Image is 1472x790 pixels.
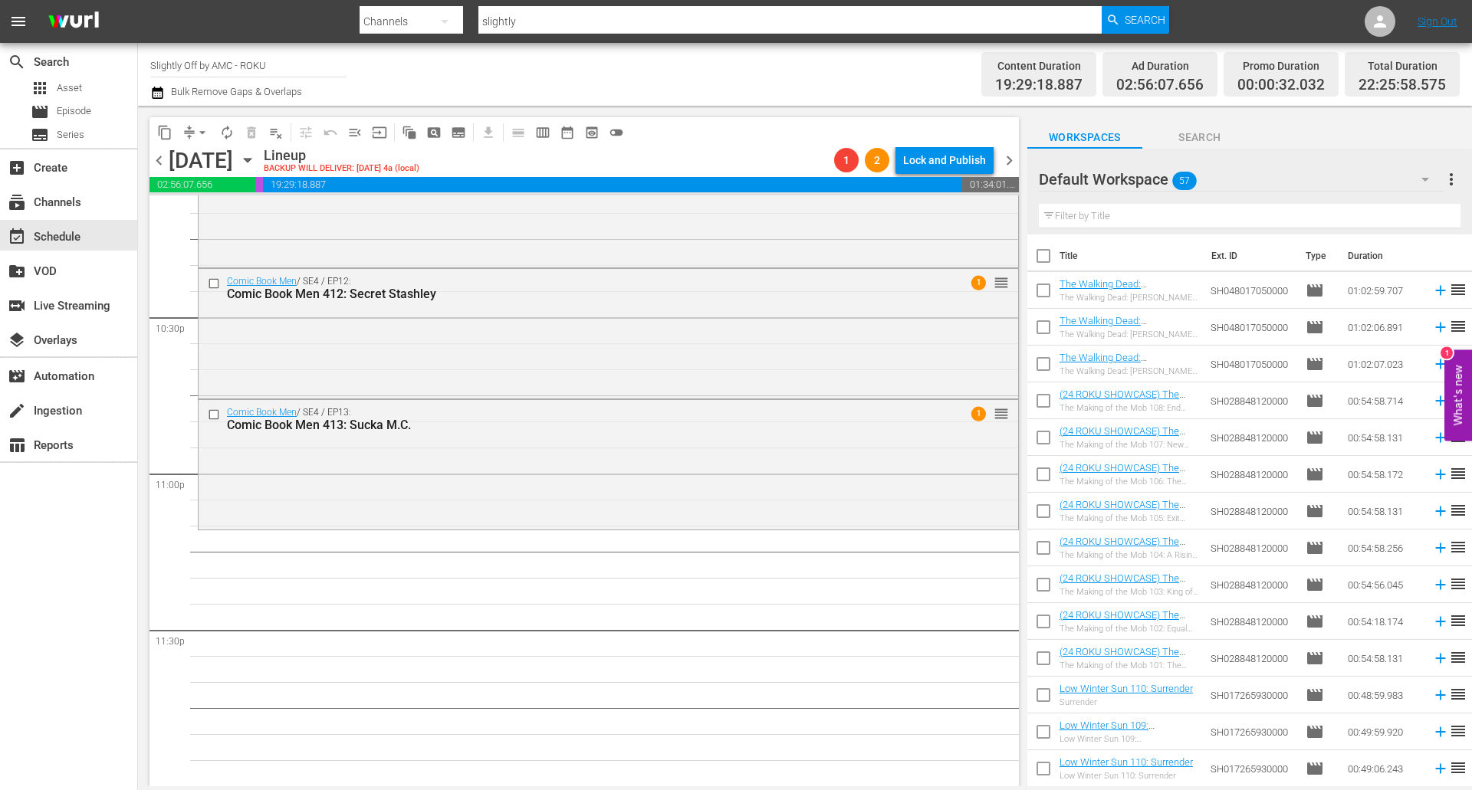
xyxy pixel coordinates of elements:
div: BACKUP WILL DELIVER: [DATE] 4a (local) [264,164,419,174]
td: 00:54:56.045 [1342,566,1426,603]
span: Episode [57,103,91,119]
td: 00:54:58.131 [1342,493,1426,529]
td: 01:02:06.891 [1342,309,1426,346]
span: 1 [971,276,986,290]
span: Episode [1306,649,1324,667]
span: chevron_left [149,151,169,170]
div: Comic Book Men 412: Secret Stashley [227,287,933,301]
span: Week Calendar View [531,120,555,145]
span: Search [8,53,26,71]
span: Live Streaming [8,297,26,315]
span: reorder [1449,611,1467,630]
td: SH028848120000 [1204,382,1299,419]
span: Search [1142,128,1257,147]
span: reorder [994,405,1009,422]
span: Update Metadata from Key Asset [367,120,392,145]
td: 00:54:58.131 [1342,419,1426,456]
span: 00:00:32.032 [255,177,263,192]
td: 00:49:06.243 [1342,750,1426,787]
td: SH017265930000 [1204,677,1299,713]
span: Remove Gaps & Overlaps [177,120,215,145]
span: Automation [8,367,26,385]
span: preview_outlined [584,125,600,140]
a: Comic Book Men [227,276,297,287]
span: reorder [1449,538,1467,556]
span: Clear Lineup [264,120,288,145]
span: Episode [31,103,49,121]
td: SH028848120000 [1204,493,1299,529]
button: more_vert [1442,161,1460,198]
span: Create [8,159,26,177]
a: (24 ROKU SHOWCASE) The Making of the Mob 101: The Education of [PERSON_NAME] ((24 ROKU SHOWCASE) ... [1060,646,1189,726]
a: Low Winter Sun 110: Surrender [1060,756,1193,768]
button: Search [1102,6,1169,34]
div: 1 [1441,346,1453,359]
span: Episode [1306,539,1324,557]
span: Episode [1306,281,1324,300]
span: menu_open [347,125,363,140]
div: Ad Duration [1116,55,1204,77]
div: The Making of the Mob 103: King of [US_STATE] [1060,587,1198,597]
span: reorder [1449,759,1467,777]
img: ans4CAIJ8jUAAAAAAAAAAAAAAAAAAAAAAAAgQb4GAAAAAAAAAAAAAAAAAAAAAAAAJMjXAAAAAAAAAAAAAAAAAAAAAAAAgAT5G... [37,4,110,40]
td: SH017265930000 [1204,713,1299,750]
a: (24 ROKU SHOWCASE) The Making of the Mob 105: Exit Strategy ((24 ROKU SHOWCASE) The Making of the... [1060,499,1195,568]
div: Lineup [264,147,419,164]
span: Day Calendar View [501,117,531,147]
span: Workspaces [1027,128,1142,147]
span: calendar_view_week_outlined [535,125,550,140]
div: Total Duration [1359,55,1446,77]
span: Loop Content [215,120,239,145]
span: reorder [1449,464,1467,483]
button: Open Feedback Widget [1444,349,1472,441]
td: 00:54:58.131 [1342,640,1426,677]
span: 2 [865,154,889,166]
a: (24 ROKU SHOWCASE) The Making of the Mob 102: Equal Opportunity Gangster ((24 ROKU SHOWCASE) The ... [1060,609,1197,690]
th: Ext. ID [1202,234,1296,277]
div: The Making of the Mob 106: The Mob At War [1060,477,1198,487]
span: toggle_off [609,125,624,140]
a: (24 ROKU SHOWCASE) The Making of the Mob 108: End Game ((24 ROKU SHOWCASE) The Making of the Mob ... [1060,388,1198,446]
svg: Add to Schedule [1432,429,1449,446]
span: reorder [994,274,1009,291]
span: Overlays [8,331,26,349]
span: content_copy [157,125,172,140]
div: The Making of the Mob 107: New Frontiers [1060,440,1198,450]
a: (24 ROKU SHOWCASE) The Making of the Mob 106: The Mob At War ((24 ROKU SHOWCASE) The Making of th... [1060,462,1195,531]
span: Episode [1306,723,1324,741]
td: 00:54:58.172 [1342,456,1426,493]
span: 1 [834,154,859,166]
td: SH017265930000 [1204,750,1299,787]
span: 19:29:18.887 [995,77,1083,94]
span: playlist_remove_outlined [268,125,284,140]
th: Type [1296,234,1339,277]
svg: Add to Schedule [1432,356,1449,372]
td: 00:54:58.714 [1342,382,1426,419]
td: 01:02:07.023 [1342,346,1426,382]
span: Episode [1306,502,1324,520]
div: The Walking Dead: [PERSON_NAME] 301: Episode 1 [1060,366,1198,376]
div: The Walking Dead: [PERSON_NAME] 301: Episode 1 [1060,329,1198,339]
td: SH028848120000 [1204,603,1299,640]
button: Lock and Publish [895,146,994,174]
span: input [372,125,387,140]
svg: Add to Schedule [1432,539,1449,556]
div: The Walking Dead: [PERSON_NAME] 301: Episode 1 [1060,293,1198,303]
span: Episode [1306,612,1324,631]
span: Ingestion [8,402,26,420]
span: arrow_drop_down [195,125,210,140]
span: auto_awesome_motion_outlined [402,125,417,140]
span: Fill episodes with ad slates [343,120,367,145]
svg: Add to Schedule [1432,319,1449,336]
span: 01:34:01.425 [962,177,1018,192]
span: Revert to Primary Episode [318,120,343,145]
span: more_vert [1442,170,1460,188]
span: reorder [1449,575,1467,593]
td: 00:48:59.983 [1342,677,1426,713]
svg: Add to Schedule [1432,282,1449,299]
span: Select an event to delete [239,120,264,145]
span: Episode [1306,686,1324,704]
span: Series [31,126,49,144]
th: Duration [1339,234,1431,277]
div: Low Winter Sun 109: [PERSON_NAME][GEOGRAPHIC_DATA] [1060,734,1198,744]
